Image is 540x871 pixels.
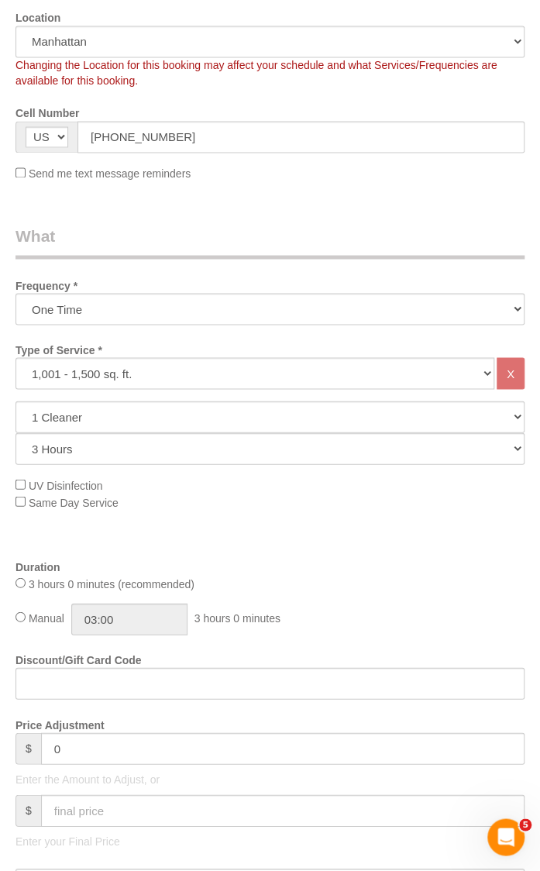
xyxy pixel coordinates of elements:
p: Enter your Final Price [15,833,525,849]
label: Duration [4,553,72,574]
span: $ [15,794,41,826]
span: Send me text message reminders [29,167,191,180]
label: Location [4,5,72,26]
span: 5 [519,818,531,831]
span: $ [15,732,41,764]
label: Type of Service * [4,336,114,357]
span: Same Day Service [29,496,119,508]
span: Changing the Location for this booking may affect your schedule and what Services/Frequencies are... [15,59,497,87]
span: 3 hours 0 minutes [194,611,280,624]
p: Enter the Amount to Adjust, or [15,771,525,787]
iframe: Intercom live chat [487,818,525,856]
span: UV Disinfection [29,479,103,491]
span: Manual [29,611,64,624]
label: Frequency * [4,272,89,293]
input: Cell Number [77,121,525,153]
input: final price [41,794,525,826]
label: Price Adjustment [4,711,116,732]
span: 3 hours 0 minutes (recommended) [29,577,194,590]
legend: What [15,224,525,259]
label: Discount/Gift Card Code [4,646,153,667]
label: Cell Number [4,100,91,121]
